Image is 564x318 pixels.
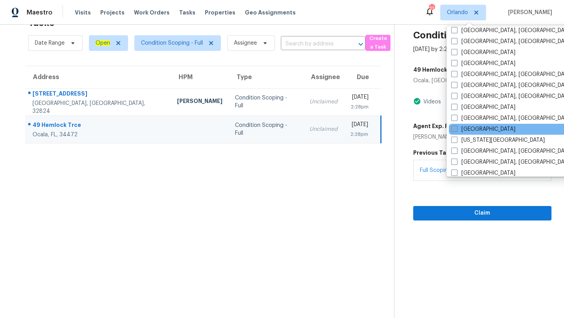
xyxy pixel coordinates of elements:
label: [GEOGRAPHIC_DATA] [451,169,515,177]
div: Ocala, [GEOGRAPHIC_DATA] 34472 [413,77,551,85]
h2: Condition Scoping - Full [413,31,522,39]
div: 2:28pm [350,130,368,138]
img: Artifact Present Icon [413,97,421,105]
div: [STREET_ADDRESS] [33,90,164,99]
ah_el_jm_1744035306855: Open [96,40,110,46]
button: Create a Task [365,35,390,51]
label: [GEOGRAPHIC_DATA] [451,49,515,56]
input: Search by address [281,38,343,50]
h5: 49 Hemlock Trce [413,66,462,74]
span: Assignee [234,39,257,47]
th: HPM [171,66,229,88]
span: Visits [75,9,91,16]
label: [GEOGRAPHIC_DATA] [451,103,515,111]
th: Type [229,66,303,88]
span: Create a Task [369,34,387,52]
span: Claim [419,208,545,218]
div: Ocala, FL, 34472 [33,131,164,139]
span: Condition Scoping - Full [141,39,203,47]
button: Claim [413,206,551,220]
span: Work Orders [134,9,170,16]
h2: Tasks [28,19,54,27]
span: Tasks [179,10,195,15]
span: [PERSON_NAME] [505,9,552,16]
div: Condition Scoping - Full [235,94,297,110]
label: [US_STATE][GEOGRAPHIC_DATA] [451,136,545,144]
span: Maestro [27,9,52,16]
div: 49 Hemlock Trce [33,121,164,131]
div: [PERSON_NAME] [413,133,466,141]
div: Videos [421,98,441,106]
div: Unclaimed [309,98,338,106]
button: Open [355,39,366,50]
h5: Agent Exp. Partner [413,122,466,130]
div: [DATE] [350,93,369,103]
th: Due [344,66,381,88]
div: Condition Scoping - Full [235,121,297,137]
h5: Previous Tasks [413,149,551,157]
div: 2:28pm [350,103,369,111]
div: [GEOGRAPHIC_DATA], [GEOGRAPHIC_DATA], 32824 [33,99,164,115]
span: Date Range [35,39,65,47]
div: [DATE] by 2:28pm [413,45,459,53]
span: Orlando [447,9,468,16]
a: Full Scoping [420,168,451,173]
div: 21 [429,5,434,13]
span: Properties [205,9,235,16]
div: Unclaimed [309,125,338,133]
span: Projects [100,9,125,16]
th: Assignee [303,66,344,88]
th: Address [25,66,171,88]
span: Geo Assignments [245,9,296,16]
label: [GEOGRAPHIC_DATA] [451,60,515,67]
div: [PERSON_NAME] [177,97,222,107]
label: [GEOGRAPHIC_DATA] [451,125,515,133]
div: [DATE] [350,121,368,130]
